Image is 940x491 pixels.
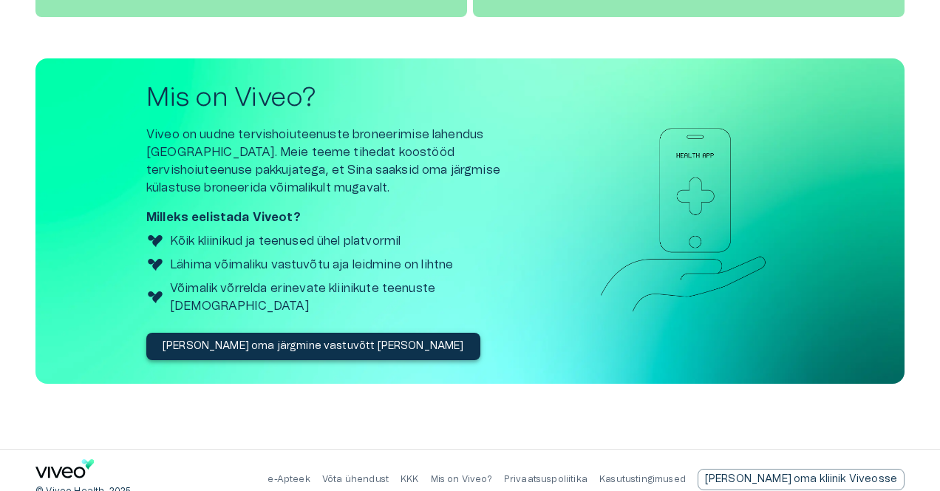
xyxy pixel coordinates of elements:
p: Milleks eelistada Viveot? [146,209,538,226]
a: Privaatsuspoliitika [504,475,587,484]
p: Võta ühendust [322,473,389,486]
p: Viveo on uudne tervishoiuteenuste broneerimise lahendus [GEOGRAPHIC_DATA]. Meie teeme tihedat koo... [146,126,538,197]
p: Mis on Viveo? [431,473,492,486]
button: [PERSON_NAME] oma järgmine vastuvõtt [PERSON_NAME] [146,333,480,360]
p: Kõik kliinikud ja teenused ühel platvormil [170,232,401,250]
a: Kasutustingimused [599,475,686,484]
a: Navigate to home page [35,459,95,484]
img: Viveo logo [146,288,164,306]
img: Viveo logo [146,256,164,274]
p: [PERSON_NAME] oma järgmine vastuvõtt [PERSON_NAME] [163,339,464,354]
a: e-Apteek [268,475,310,484]
a: Send email to partnership request to viveo [698,469,905,490]
div: [PERSON_NAME] oma kliinik Viveosse [698,469,905,490]
img: Viveo logo [146,232,164,250]
h2: Mis on Viveo? [146,82,538,114]
p: Võimalik võrrelda erinevate kliinikute teenuste [DEMOGRAPHIC_DATA] [170,280,538,315]
p: [PERSON_NAME] oma kliinik Viveosse [705,472,897,487]
p: Lähima võimaliku vastuvõtu aja leidmine on lihtne [170,256,453,274]
a: KKK [401,475,419,484]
